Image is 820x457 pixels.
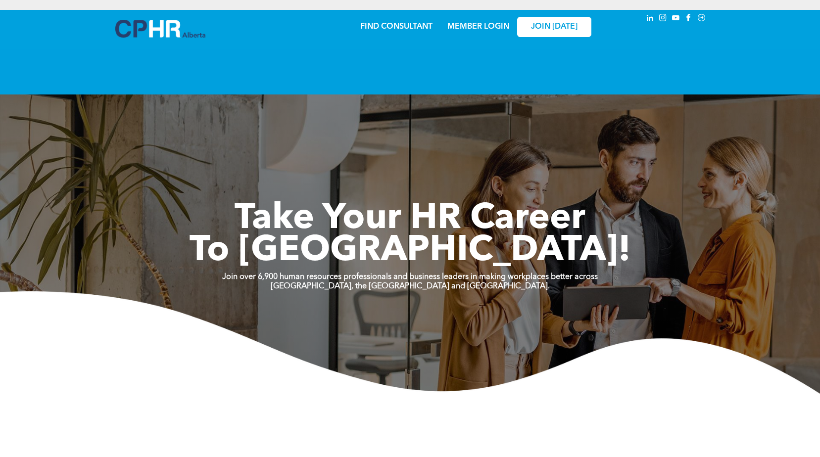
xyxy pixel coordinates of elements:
a: JOIN [DATE] [517,17,591,37]
a: Social network [696,12,707,26]
strong: Join over 6,900 human resources professionals and business leaders in making workplaces better ac... [222,273,598,281]
img: A blue and white logo for cp alberta [115,20,205,38]
a: linkedin [645,12,656,26]
a: youtube [671,12,681,26]
span: JOIN [DATE] [531,22,578,32]
span: To [GEOGRAPHIC_DATA]! [190,233,631,269]
a: instagram [658,12,669,26]
span: Take Your HR Career [235,201,585,237]
a: MEMBER LOGIN [447,23,509,31]
a: FIND CONSULTANT [360,23,433,31]
a: facebook [683,12,694,26]
strong: [GEOGRAPHIC_DATA], the [GEOGRAPHIC_DATA] and [GEOGRAPHIC_DATA]. [271,282,550,290]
